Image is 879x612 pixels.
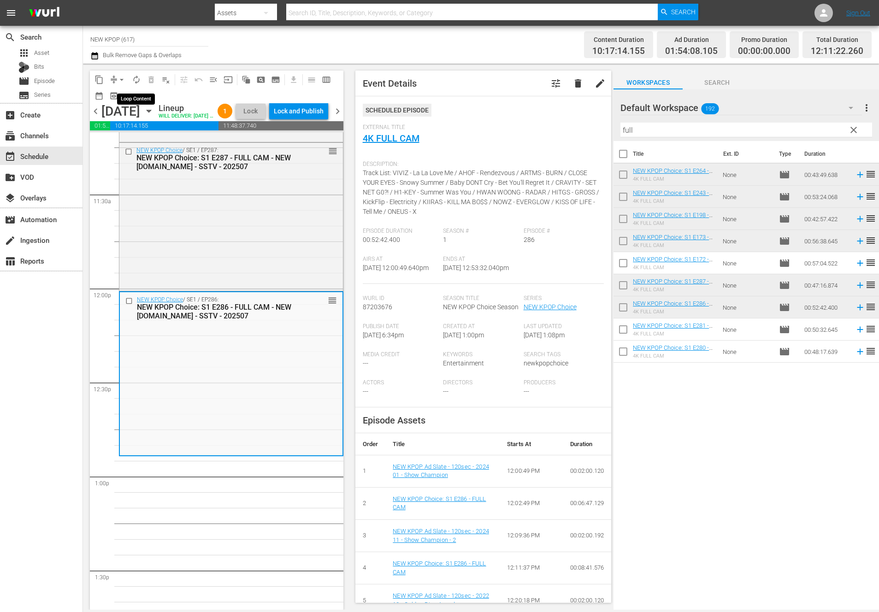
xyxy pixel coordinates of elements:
[117,75,126,84] span: arrow_drop_down
[633,141,718,167] th: Title
[500,433,562,455] th: Starts At
[393,463,489,479] a: NEW KPOP Ad Slate - 120sec - 2024 01 - Show Champion
[855,258,865,268] svg: Add to Schedule
[5,172,16,183] span: create_new_folder
[861,97,872,119] button: more_vert
[92,72,106,87] span: Copy Lineup
[524,331,565,339] span: [DATE] 1:08pm
[855,236,865,246] svg: Add to Schedule
[106,72,129,87] span: Remove Gaps & Overlaps
[256,75,265,84] span: pageview_outlined
[136,147,296,171] div: / SE1 / EP287:
[443,256,519,263] span: Ends At
[633,344,713,372] a: NEW KPOP Choice: S1 E280 - FULL CAM- NEW [DOMAIN_NAME] - SSTV - 202506
[719,164,775,186] td: None
[161,75,171,84] span: playlist_remove_outlined
[124,91,133,100] span: toggle_off
[443,351,519,359] span: Keywords
[363,236,400,243] span: 00:52:42.400
[443,388,448,395] span: ---
[633,198,715,204] div: 4K FULL CAM
[5,256,16,267] span: Reports
[159,103,214,113] div: Lineup
[592,46,645,57] span: 10:17:14.155
[101,52,182,59] span: Bulk Remove Gaps & Overlaps
[443,359,484,367] span: Entertainment
[106,88,121,103] span: View Backup
[779,280,790,291] span: Episode
[524,379,600,387] span: Producers
[18,76,29,87] span: Episode
[443,303,519,311] span: NEW KPOP Choice Season
[563,519,612,552] td: 00:02:00.192
[633,220,715,226] div: 4K FULL CAM
[34,90,51,100] span: Series
[846,9,870,17] a: Sign Out
[393,495,486,511] a: NEW KPOP Choice: S1 E286 - FULL CAM
[865,191,876,202] span: reorder
[443,264,509,271] span: [DATE] 12:53:32.040pm
[18,62,29,73] div: Bits
[328,295,337,305] button: reorder
[355,487,386,519] td: 2
[633,278,713,306] a: NEW KPOP Choice: S1 E287 - FULL CAM - NEW [DOMAIN_NAME] - SSTV - 202507
[328,146,337,155] button: reorder
[363,388,368,395] span: ---
[865,169,876,180] span: reorder
[865,279,876,290] span: reorder
[620,95,862,121] div: Default Workspace
[855,347,865,357] svg: Add to Schedule
[363,256,439,263] span: Airs At
[799,141,854,167] th: Duration
[719,208,775,230] td: None
[500,487,562,519] td: 12:02:49 PM
[363,124,600,131] span: External Title
[855,324,865,335] svg: Add to Schedule
[363,264,429,271] span: [DATE] 12:00:49.640pm
[719,296,775,318] td: None
[5,130,16,141] span: subscriptions
[801,296,851,318] td: 00:52:42.400
[563,552,612,584] td: 00:08:41.576
[719,230,775,252] td: None
[18,47,29,59] span: Asset
[633,300,713,328] a: NEW KPOP Choice: S1 E286 - FULL CAM - NEW [DOMAIN_NAME] - SSTV - 202507
[779,191,790,202] span: Episode
[271,75,280,84] span: subtitles_outlined
[92,88,106,103] span: Month Calendar View
[779,346,790,357] span: Episode
[363,295,439,302] span: Wurl Id
[801,274,851,296] td: 00:47:16.874
[779,302,790,313] span: Episode
[355,433,386,455] th: Order
[633,212,713,239] a: NEW KPOP Choice: S1 E198 - FULL CAM - NEW [DOMAIN_NAME] - SSTV - 202406
[443,323,519,330] span: Created At
[500,552,562,584] td: 12:11:37 PM
[132,75,141,84] span: autorenew_outlined
[865,213,876,224] span: reorder
[861,102,872,113] span: more_vert
[779,324,790,335] span: Episode
[328,295,337,306] span: reorder
[563,487,612,519] td: 00:06:47.129
[563,455,612,487] td: 00:02:00.120
[332,106,343,117] span: chevron_right
[719,186,775,208] td: None
[718,141,773,167] th: Ext. ID
[567,72,589,94] button: delete
[34,62,44,71] span: Bits
[236,104,265,119] button: Lock
[221,72,236,87] span: Update Metadata from Key Asset
[34,76,55,86] span: Episode
[159,113,214,119] div: WILL DELIVER: [DATE] 5p (local)
[633,234,713,261] a: NEW KPOP Choice: S1 E173 - FULL CAM - NEW [DOMAIN_NAME] - SSTV - 202404
[524,323,600,330] span: Last Updated
[633,353,715,359] div: 4K FULL CAM
[218,121,343,130] span: 11:48:37.740
[779,213,790,224] span: Episode
[633,189,713,217] a: NEW KPOP Choice: S1 E243 - FULL CAM - NEW [DOMAIN_NAME] - SSTV - 202410
[719,252,775,274] td: None
[136,147,183,153] a: NEW KPOP Choice
[5,151,16,162] span: Schedule
[137,303,296,320] div: NEW KPOP Choice: S1 E286 - FULL CAM - NEW [DOMAIN_NAME] - SSTV - 202507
